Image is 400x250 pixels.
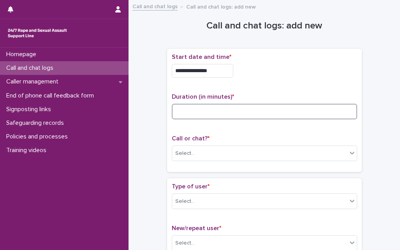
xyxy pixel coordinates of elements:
[175,197,195,206] div: Select...
[167,20,362,32] h1: Call and chat logs: add new
[3,147,53,154] p: Training videos
[172,183,210,190] span: Type of user
[3,133,74,140] p: Policies and processes
[175,239,195,247] div: Select...
[172,225,221,231] span: New/repeat user
[3,64,60,72] p: Call and chat logs
[172,54,231,60] span: Start date and time
[3,78,65,85] p: Caller management
[172,94,234,100] span: Duration (in minutes)
[6,25,69,41] img: rhQMoQhaT3yELyF149Cw
[132,2,178,11] a: Call and chat logs
[175,149,195,158] div: Select...
[3,106,57,113] p: Signposting links
[3,119,70,127] p: Safeguarding records
[3,51,42,58] p: Homepage
[186,2,256,11] p: Call and chat logs: add new
[3,92,100,99] p: End of phone call feedback form
[172,135,210,142] span: Call or chat?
